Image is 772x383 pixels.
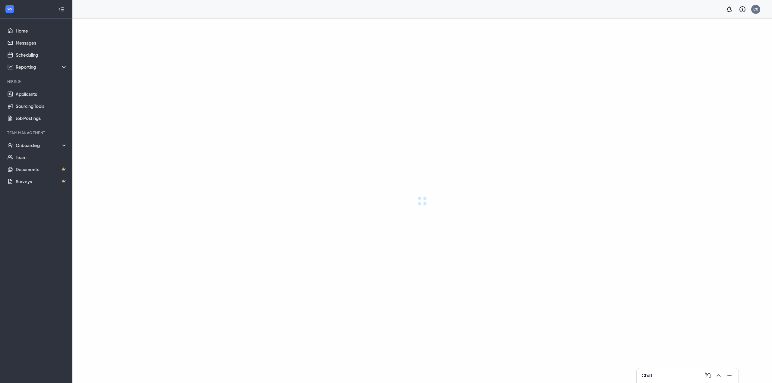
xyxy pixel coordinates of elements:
svg: Minimize [726,372,733,379]
div: C0 [753,7,758,12]
a: Team [16,151,67,163]
button: Minimize [724,371,734,380]
button: ComposeMessage [702,371,712,380]
a: Sourcing Tools [16,100,67,112]
svg: QuestionInfo [739,6,746,13]
a: Applicants [16,88,67,100]
a: Home [16,25,67,37]
div: Onboarding [16,142,68,148]
svg: UserCheck [7,142,13,148]
div: Hiring [7,79,66,84]
a: Scheduling [16,49,67,61]
a: DocumentsCrown [16,163,67,175]
svg: ComposeMessage [704,372,711,379]
div: Reporting [16,64,68,70]
a: Job Postings [16,112,67,124]
a: SurveysCrown [16,175,67,187]
a: Messages [16,37,67,49]
div: Team Management [7,130,66,135]
h3: Chat [641,372,652,379]
svg: WorkstreamLogo [7,6,13,12]
button: ChevronUp [713,371,723,380]
svg: Analysis [7,64,13,70]
svg: ChevronUp [715,372,722,379]
svg: Notifications [726,6,733,13]
svg: Collapse [58,6,64,12]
